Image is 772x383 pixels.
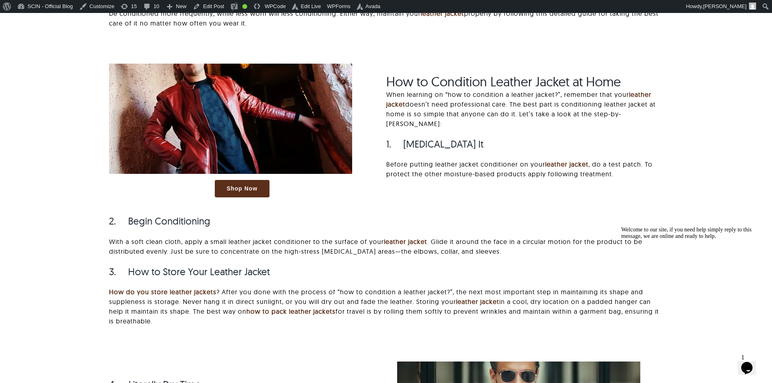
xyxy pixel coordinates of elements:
[386,90,651,108] a: leather jacket
[386,90,663,128] p: When learning on “how to condition a leather jacket?”, remember that your doesn’t need profession...
[386,159,663,179] p: Before putting leather jacket conditioner on your , do a test patch. To protect the other moistur...
[386,73,621,90] span: How to Condition Leather Jacket at Home
[215,180,269,197] a: Shop Now
[109,287,663,326] p: ? After you done with the process of “how to condition a leather jacket?”, the next most importan...
[109,215,663,227] h3: 2. Begin Conditioning
[3,3,149,16] div: Welcome to our site, if you need help simply reply to this message, we are online and ready to help.
[618,223,764,347] iframe: chat widget
[703,3,746,9] span: [PERSON_NAME]
[109,266,663,278] h3: 3. How to Store Your Leather Jacket
[109,288,216,296] a: How do you store leather jackets
[384,238,427,246] a: leather jacket
[109,237,663,256] p: With a soft clean cloth, apply a small leather jacket conditioner to the surface of your . Glide ...
[456,297,499,306] a: leather jacket
[246,307,336,315] a: how to pack leather jackets
[421,9,464,17] a: leather jacket
[386,138,663,150] h3: 1. [MEDICAL_DATA] It
[109,64,352,174] img: red-leather-jacket
[545,160,588,168] a: leather jacket
[3,3,134,16] span: Welcome to our site, if you need help simply reply to this message, we are online and ready to help.
[227,185,257,192] span: Shop Now
[738,351,764,375] iframe: chat widget
[242,4,247,9] div: Good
